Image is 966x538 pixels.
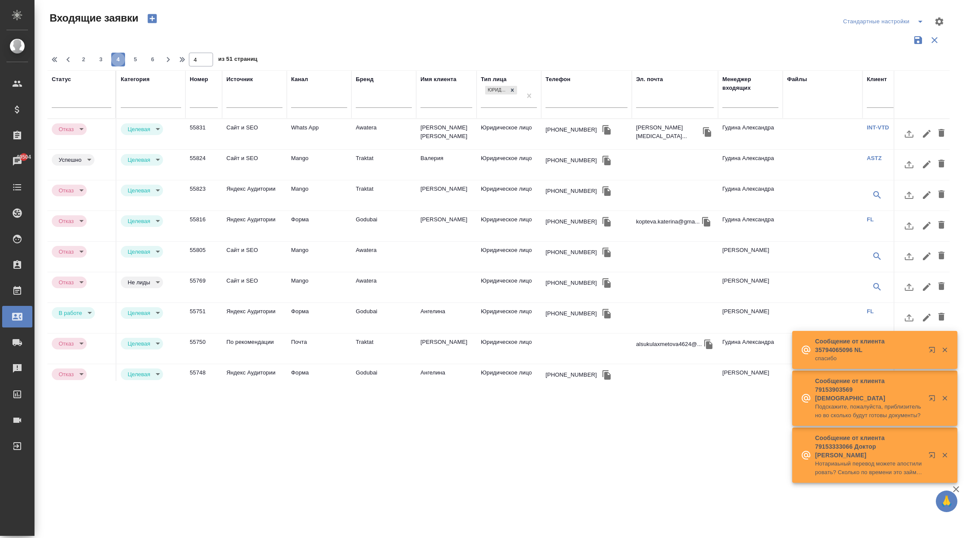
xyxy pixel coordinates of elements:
button: Целевая [125,371,153,378]
div: [PHONE_NUMBER] [546,248,597,257]
div: Отказ [52,215,87,227]
button: 3 [94,53,108,66]
a: 49504 [2,151,32,172]
div: Клиент [867,75,887,84]
div: Файлы [787,75,807,84]
td: 55769 [185,272,222,302]
td: 55750 [185,333,222,364]
div: Отказ [121,307,163,319]
button: Удалить [934,154,949,175]
td: [PERSON_NAME] [718,303,783,333]
button: Целевая [125,126,153,133]
span: 3 [94,55,108,64]
div: Отказ [52,368,87,380]
button: Загрузить файл [899,215,919,236]
td: [PERSON_NAME] [416,333,477,364]
div: Номер [190,75,208,84]
button: Загрузить файл [899,154,919,175]
button: Создать клиента [892,246,913,267]
button: Отказ [56,279,76,286]
button: Редактировать [919,154,934,175]
div: Тип лица [481,75,507,84]
td: [PERSON_NAME] [PERSON_NAME] [416,119,477,149]
td: Юридическое лицо [477,119,541,149]
div: Источник [226,75,253,84]
div: Менеджер входящих [722,75,778,92]
td: Godubai [351,364,416,394]
button: Скопировать [701,126,714,138]
button: Выбрать клиента [867,277,888,297]
button: Отказ [56,371,76,378]
button: Удалить [934,215,949,236]
div: [PHONE_NUMBER] [546,126,597,134]
button: Отказ [56,248,76,255]
a: FL [867,216,874,223]
span: 5 [129,55,142,64]
td: Валерия [416,150,477,180]
span: Настроить таблицу [929,11,950,32]
button: Создать клиента [892,185,913,205]
td: Яндекс Аудитории [222,180,287,211]
a: FL [867,308,874,315]
button: В работе [56,309,85,317]
button: Редактировать [919,123,934,144]
p: Сообщение от клиента 35794065096 NL [815,337,923,354]
td: Юридическое лицо [477,150,541,180]
td: [PERSON_NAME] [416,211,477,241]
button: Скопировать [600,215,613,228]
td: Форма [287,211,351,241]
div: Отказ [52,123,87,135]
button: Открыть в новой вкладке [923,390,944,410]
td: Mango [287,242,351,272]
button: Скопировать [600,246,613,259]
td: Awatera [351,242,416,272]
td: Traktat [351,180,416,211]
button: Редактировать [919,185,934,205]
div: Юридическое лицо [484,85,518,96]
div: Отказ [121,123,163,135]
p: Нотариаьный перевод можете апостилировать? Сколько по времени это займёт? [815,459,923,477]
td: [PERSON_NAME] [718,272,783,302]
button: Удалить [934,277,949,297]
button: Удалить [934,185,949,205]
button: Открыть в новой вкладке [923,341,944,362]
td: Гудина Александра [718,333,783,364]
td: Mango [287,272,351,302]
td: Юридическое лицо [477,364,541,394]
button: Целевая [125,340,153,347]
button: Отказ [56,340,76,347]
td: 55824 [185,150,222,180]
a: INT-VTD [867,124,889,131]
button: Отказ [56,217,76,225]
button: Выбрать клиента [867,246,888,267]
td: Mango [287,180,351,211]
div: Отказ [121,338,163,349]
td: По рекомендации [222,333,287,364]
td: Whats App [287,119,351,149]
td: Яндекс Аудитории [222,303,287,333]
button: Скопировать [702,338,715,351]
button: Удалить [934,123,949,144]
button: Создать клиента [892,277,913,297]
div: Отказ [52,307,95,319]
td: 55831 [185,119,222,149]
p: alsukulaxmetova4624@... [636,340,702,349]
button: 2 [77,53,91,66]
div: Отказ [52,338,87,349]
td: Юридическое лицо [477,180,541,211]
button: Загрузить файл [899,123,919,144]
button: Целевая [125,217,153,225]
p: [PERSON_NAME][MEDICAL_DATA]... [636,123,701,141]
td: Форма [287,364,351,394]
td: Сайт и SEO [222,150,287,180]
span: из 51 страниц [218,54,257,66]
div: Телефон [546,75,571,84]
span: 49504 [11,153,36,161]
button: Загрузить файл [899,185,919,205]
div: Эл. почта [636,75,663,84]
div: [PHONE_NUMBER] [546,309,597,318]
div: [PHONE_NUMBER] [546,156,597,165]
div: Отказ [121,185,163,196]
div: Отказ [121,368,163,380]
td: Юридическое лицо [477,211,541,241]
